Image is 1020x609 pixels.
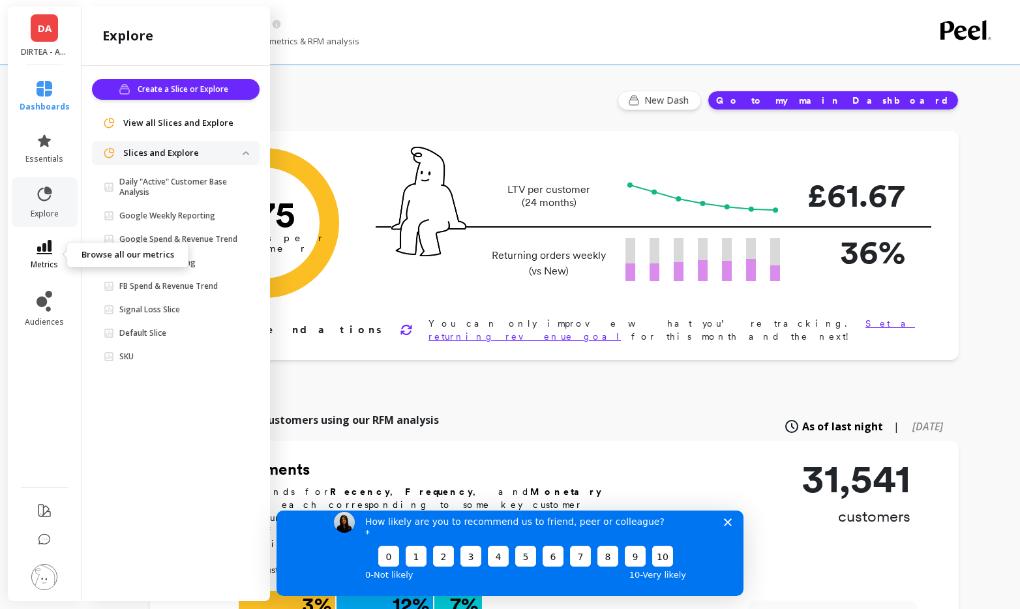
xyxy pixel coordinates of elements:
[330,486,390,497] b: Recency
[102,147,115,160] img: navigation item icon
[119,328,166,338] p: Default Slice
[119,177,243,198] p: Daily "Active" Customer Base Analysis
[119,304,180,315] p: Signal Loss Slice
[102,27,153,45] h2: explore
[25,317,64,327] span: audiences
[21,47,68,57] p: DIRTEA - Amazon
[644,94,693,107] span: New Dash
[243,151,249,155] img: down caret icon
[893,419,899,434] span: |
[277,511,743,596] iframe: Survey by Kateryna from Peel
[428,317,917,343] p: You can only improve what you’re tracking. for this month and the next!
[119,234,237,245] p: Google Spend & Revenue Trend
[25,154,63,164] span: essentials
[119,211,215,221] p: Google Weekly Reporting
[488,183,610,209] p: LTV per customer (24 months)
[38,21,52,36] span: DA
[123,117,233,130] span: View all Slices and Explore
[138,83,232,96] span: Create a Slice or Explore
[801,171,905,220] p: £61.67
[802,419,883,434] span: As of last night
[31,564,57,590] img: profile picture
[123,147,243,160] p: Slices and Explore
[166,412,439,428] p: Explore all of your customers using our RFM analysis
[119,281,218,291] p: FB Spend & Revenue Trend
[20,102,70,112] span: dashboards
[194,322,384,338] p: Recommendations
[119,258,196,268] p: FB Weekly Reporting
[119,351,134,362] p: SKU
[102,117,115,130] img: navigation item icon
[802,506,910,527] p: customers
[912,419,943,434] span: [DATE]
[391,147,466,256] img: pal seatted on line
[198,485,642,576] p: RFM stands for , , and , each corresponding to some key customer trait: number of days since the ...
[708,91,959,110] button: Go to my main Dashboard
[801,228,905,276] p: 36%
[802,459,910,498] p: 31,541
[31,260,58,270] span: metrics
[618,91,701,110] button: New Dash
[405,486,473,497] b: Frequency
[488,248,610,279] p: Returning orders weekly (vs New)
[92,79,260,100] button: Create a Slice or Explore
[31,209,59,219] span: explore
[198,459,642,480] h2: RFM Segments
